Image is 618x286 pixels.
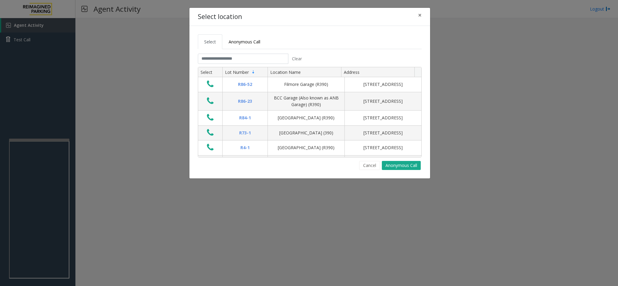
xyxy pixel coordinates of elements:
[229,39,260,45] span: Anonymous Call
[382,161,421,170] button: Anonymous Call
[271,95,341,108] div: BCC Garage (Also known as ANB Garage) (R390)
[226,130,264,136] div: R73-1
[348,115,418,121] div: [STREET_ADDRESS]
[348,130,418,136] div: [STREET_ADDRESS]
[226,144,264,151] div: R4-1
[348,81,418,88] div: [STREET_ADDRESS]
[359,161,380,170] button: Cancel
[198,12,242,22] h4: Select location
[226,81,264,88] div: R86-52
[348,98,418,105] div: [STREET_ADDRESS]
[251,70,256,74] span: Sortable
[271,81,341,88] div: Filmore Garage (R390)
[226,98,264,105] div: R86-23
[271,115,341,121] div: [GEOGRAPHIC_DATA] (R390)
[288,54,305,64] button: Clear
[204,39,216,45] span: Select
[271,144,341,151] div: [GEOGRAPHIC_DATA] (R390)
[226,115,264,121] div: R84-1
[270,69,301,75] span: Location Name
[414,8,426,23] button: Close
[225,69,249,75] span: Lot Number
[198,34,422,49] ul: Tabs
[348,144,418,151] div: [STREET_ADDRESS]
[344,69,360,75] span: Address
[198,67,222,77] th: Select
[198,67,421,157] div: Data table
[271,130,341,136] div: [GEOGRAPHIC_DATA] (390)
[418,11,422,19] span: ×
